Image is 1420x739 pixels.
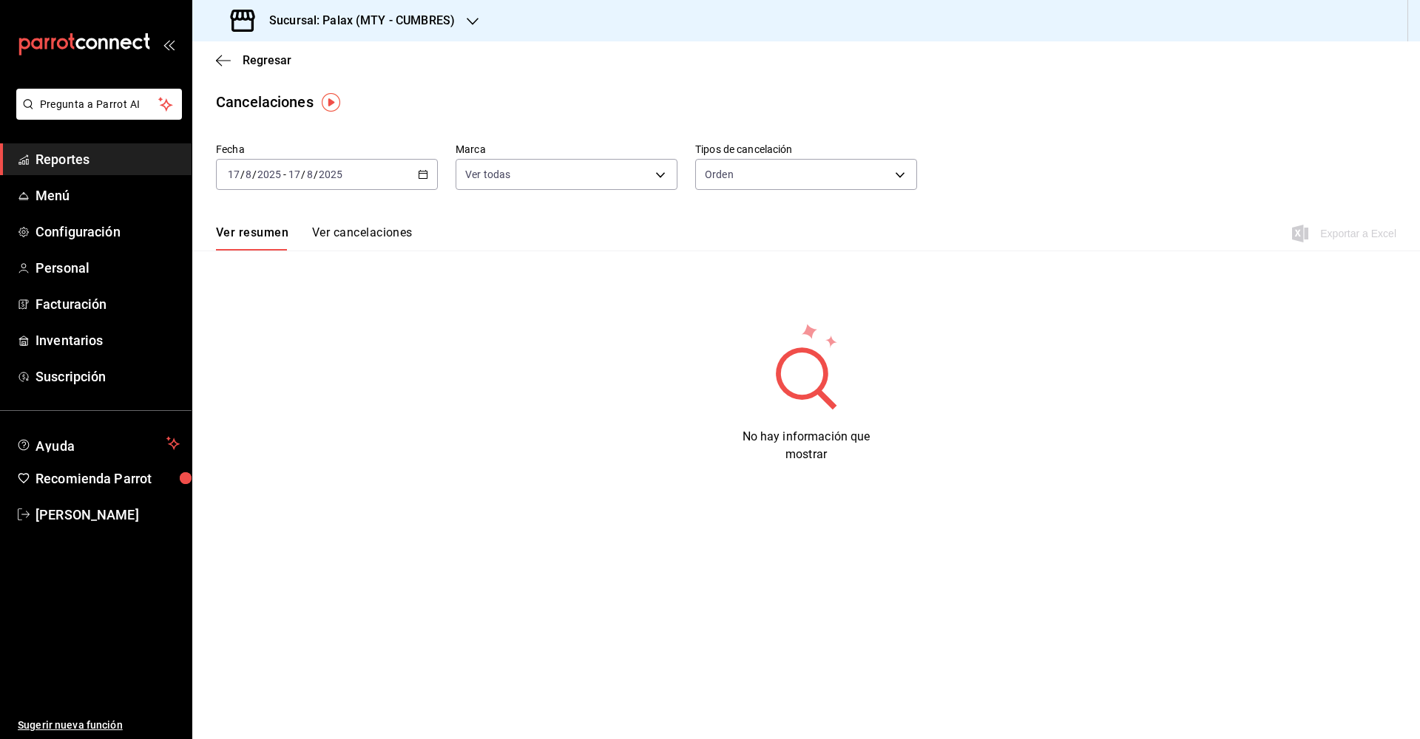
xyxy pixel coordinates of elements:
span: Recomienda Parrot [35,469,180,488]
input: -- [245,168,252,180]
span: No hay información que mostrar [743,429,870,461]
span: Inventarios [35,330,180,350]
button: Ver cancelaciones [312,225,413,251]
label: Fecha [216,144,438,154]
span: - [283,168,286,180]
span: / [314,168,318,180]
span: Configuración [35,222,180,242]
span: Reportes [35,149,180,169]
input: -- [227,168,240,180]
span: Regresar [243,53,291,67]
button: open_drawer_menu [163,38,175,50]
input: ---- [257,168,282,180]
span: Ver todas [465,167,510,182]
span: Ayuda [35,435,160,452]
span: Orden [705,167,734,182]
span: Sugerir nueva función [18,718,180,733]
span: Pregunta a Parrot AI [40,97,159,112]
span: [PERSON_NAME] [35,505,180,525]
label: Tipos de cancelación [695,144,917,154]
div: Cancelaciones [216,91,314,113]
h3: Sucursal: Palax (MTY - CUMBRES) [257,12,455,30]
button: Pregunta a Parrot AI [16,89,182,120]
span: Menú [35,185,180,205]
span: Facturación [35,294,180,314]
span: Personal [35,258,180,278]
button: Regresar [216,53,291,67]
button: Ver resumen [216,225,288,251]
div: navigation tabs [216,225,413,251]
label: Marca [456,144,677,154]
span: Suscripción [35,367,180,386]
input: -- [306,168,314,180]
img: Tooltip marker [322,93,340,112]
span: / [240,168,245,180]
a: Pregunta a Parrot AI [10,107,182,123]
input: -- [288,168,301,180]
span: / [301,168,305,180]
span: / [252,168,257,180]
input: ---- [318,168,343,180]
